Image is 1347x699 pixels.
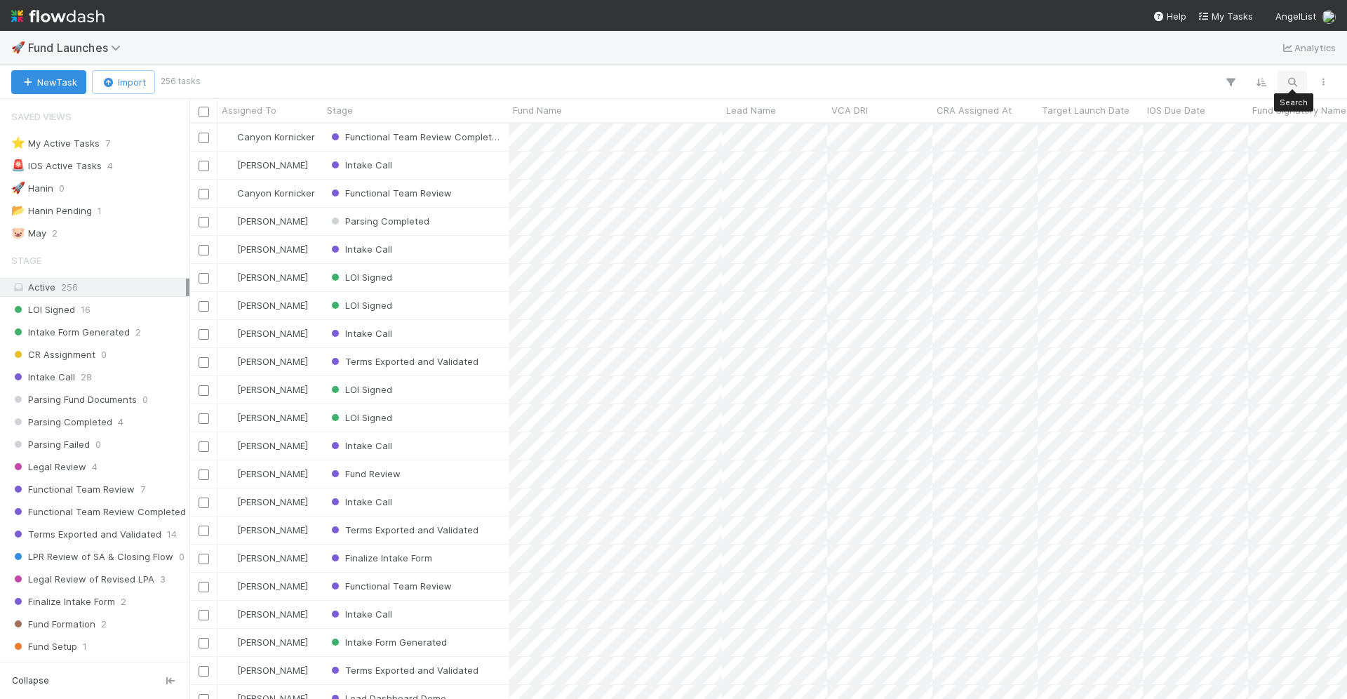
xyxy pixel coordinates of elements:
[237,356,308,367] span: [PERSON_NAME]
[223,411,308,425] div: [PERSON_NAME]
[237,272,308,283] span: [PERSON_NAME]
[224,384,235,395] img: avatar_d055a153-5d46-4590-b65c-6ad68ba65107.png
[328,158,392,172] div: Intake Call
[224,440,235,451] img: avatar_a669165c-e543-4b1d-ab80-0c2a52253154.png
[1280,39,1336,56] a: Analytics
[11,279,186,296] div: Active
[11,157,102,175] div: IOS Active Tasks
[52,225,58,242] span: 2
[11,159,25,171] span: 🚨
[328,272,392,283] span: LOI Signed
[1252,103,1346,117] span: Fund Signatory Name
[328,242,392,256] div: Intake Call
[223,242,308,256] div: [PERSON_NAME]
[140,481,145,498] span: 7
[95,436,101,453] span: 0
[199,666,209,677] input: Toggle Row Selected
[328,580,452,592] span: Functional Team Review
[328,608,392,620] span: Intake Call
[328,384,392,395] span: LOI Signed
[224,608,235,620] img: avatar_f2899df2-d2b9-483b-a052-ca3b1db2e5e2.png
[224,637,235,648] img: avatar_8fe3758e-7d23-4e6b-a9f5-b81892974716.png
[328,244,392,255] span: Intake Call
[223,607,308,621] div: [PERSON_NAME]
[224,328,235,339] img: avatar_7ba8ec58-bd0f-432b-b5d2-ae377bfaef52.png
[11,204,25,216] span: 📂
[199,329,209,340] input: Toggle Row Selected
[59,180,65,197] span: 0
[167,526,177,543] span: 14
[199,301,209,312] input: Toggle Row Selected
[328,440,392,451] span: Intake Call
[237,328,308,339] span: [PERSON_NAME]
[328,270,392,284] div: LOI Signed
[328,552,432,564] span: Finalize Intake Form
[61,281,78,293] span: 256
[237,215,308,227] span: [PERSON_NAME]
[81,368,92,386] span: 28
[223,663,308,677] div: [PERSON_NAME]
[237,159,308,171] span: [PERSON_NAME]
[199,133,209,143] input: Toggle Row Selected
[328,214,429,228] div: Parsing Completed
[199,413,209,424] input: Toggle Row Selected
[145,660,150,678] span: 0
[328,523,478,537] div: Terms Exported and Validated
[199,273,209,284] input: Toggle Row Selected
[223,382,308,397] div: [PERSON_NAME]
[224,300,235,311] img: avatar_56903d4e-183f-4548-9968-339ac63075ae.png
[1198,9,1253,23] a: My Tasks
[222,103,276,117] span: Assigned To
[328,637,447,648] span: Intake Form Generated
[237,524,308,535] span: [PERSON_NAME]
[199,441,209,452] input: Toggle Row Selected
[328,131,503,142] span: Functional Team Review Completed
[937,103,1012,117] span: CRA Assigned At
[327,103,353,117] span: Stage
[11,4,105,28] img: logo-inverted-e16ddd16eac7371096b0.svg
[223,298,308,312] div: [PERSON_NAME]
[11,41,25,53] span: 🚀
[223,354,308,368] div: [PERSON_NAME]
[328,215,429,227] span: Parsing Completed
[11,660,139,678] span: Analyzing Docs with GPT
[121,593,126,611] span: 2
[328,300,392,311] span: LOI Signed
[513,103,562,117] span: Fund Name
[237,300,308,311] span: [PERSON_NAME]
[223,523,308,537] div: [PERSON_NAME]
[11,638,77,655] span: Fund Setup
[11,70,86,94] button: NewTask
[224,580,235,592] img: avatar_462714f4-64db-4129-b9df-50d7d164b9fc.png
[224,244,235,255] img: avatar_e764f80f-affb-48ed-b536-deace7b998a7.png
[199,582,209,592] input: Toggle Row Selected
[223,467,308,481] div: [PERSON_NAME]
[328,468,401,479] span: Fund Review
[199,245,209,255] input: Toggle Row Selected
[135,324,141,341] span: 2
[1322,10,1336,24] img: avatar_c597f508-4d28-4c7c-92e0-bd2d0d338f8e.png
[328,607,392,621] div: Intake Call
[223,551,308,565] div: [PERSON_NAME]
[11,593,115,611] span: Finalize Intake Form
[237,131,315,142] span: Canyon Kornicker
[328,186,452,200] div: Functional Team Review
[223,270,308,284] div: [PERSON_NAME]
[11,615,95,633] span: Fund Formation
[328,328,392,339] span: Intake Call
[328,411,392,425] div: LOI Signed
[1147,103,1205,117] span: IOS Due Date
[237,608,308,620] span: [PERSON_NAME]
[101,615,107,633] span: 2
[328,354,478,368] div: Terms Exported and Validated
[199,498,209,508] input: Toggle Row Selected
[105,135,110,152] span: 7
[237,496,308,507] span: [PERSON_NAME]
[179,548,185,566] span: 0
[199,107,209,117] input: Toggle All Rows Selected
[726,103,776,117] span: Lead Name
[11,481,135,498] span: Functional Team Review
[328,665,478,676] span: Terms Exported and Validated
[199,161,209,171] input: Toggle Row Selected
[224,187,235,199] img: avatar_d1f4bd1b-0b26-4d9b-b8ad-69b413583d95.png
